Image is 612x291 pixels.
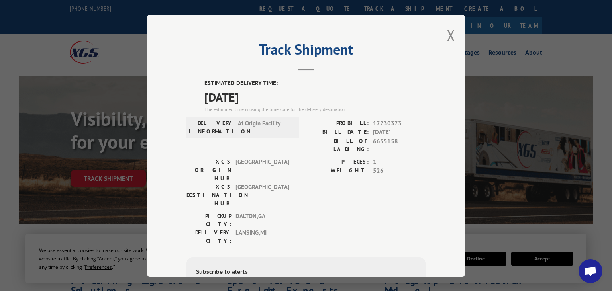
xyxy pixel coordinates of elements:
label: BILL OF LADING: [306,137,369,153]
span: 17230373 [373,119,426,128]
label: PIECES: [306,157,369,166]
div: Subscribe to alerts [196,266,416,278]
label: PROBILL: [306,119,369,128]
span: [GEOGRAPHIC_DATA] [235,157,289,182]
span: LANSING , MI [235,228,289,245]
label: ESTIMATED DELIVERY TIME: [204,79,426,88]
span: 526 [373,166,426,176]
label: WEIGHT: [306,166,369,176]
span: [GEOGRAPHIC_DATA] [235,182,289,207]
label: XGS ORIGIN HUB: [186,157,231,182]
div: Open chat [579,259,602,283]
span: DALTON , GA [235,211,289,228]
label: BILL DATE: [306,128,369,137]
span: 1 [373,157,426,166]
button: Close modal [447,25,455,46]
div: The estimated time is using the time zone for the delivery destination. [204,105,426,113]
label: DELIVERY INFORMATION: [189,119,234,135]
span: [DATE] [373,128,426,137]
h2: Track Shipment [186,44,426,59]
label: XGS DESTINATION HUB: [186,182,231,207]
span: 6635158 [373,137,426,153]
label: PICKUP CITY: [186,211,231,228]
span: [DATE] [204,88,426,105]
label: DELIVERY CITY: [186,228,231,245]
span: At Origin Facility [238,119,292,135]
